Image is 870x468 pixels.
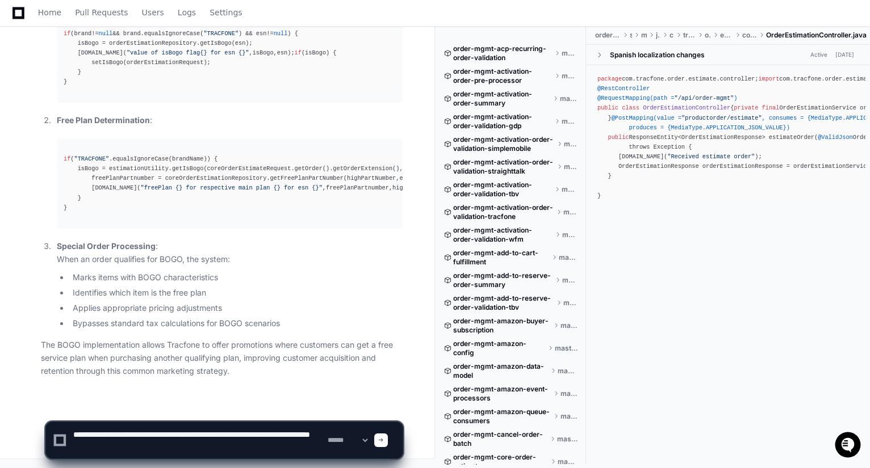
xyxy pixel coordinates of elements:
[141,184,323,191] span: "freePlan {} for respective main plan {} for esn {}"
[564,162,578,171] span: master
[558,366,578,376] span: master
[99,30,113,37] span: null
[564,140,578,149] span: master
[178,9,196,16] span: Logs
[641,31,647,40] span: main
[75,9,128,16] span: Pull Requests
[64,29,396,87] div: (brand!= && brand.equalsIgnoreCase( ) && esn!= ) { isBogo = orderEstimationRepository.getIsBogo(e...
[11,85,32,105] img: 1736555170064-99ba0984-63c1-480f-8ee9-699278ef63ed
[562,71,578,81] span: master
[57,241,156,251] strong: Special Order Processing
[69,286,403,300] li: Identifies which item is the free plan
[64,155,70,162] span: if
[656,31,660,40] span: java
[57,114,403,127] p: :
[38,9,61,16] span: Home
[555,344,578,353] span: master
[57,115,150,125] strong: Free Plan Determination
[742,31,757,40] span: controller
[563,208,578,217] span: master
[69,317,403,330] li: Bypasses standard tax calculations for BOGO scenarios
[681,114,762,121] span: "productorder/estimate"
[203,30,239,37] span: "TRACFONE"
[113,119,137,128] span: Pylon
[41,339,403,377] p: The BOGO implementation allows Tracfone to offer promotions where customers can get a free servic...
[758,75,779,82] span: import
[762,104,780,111] span: final
[622,104,639,111] span: class
[563,298,578,307] span: master
[562,49,578,58] span: master
[597,95,737,102] span: @RequestMapping(path = )
[453,317,551,335] span: order-mgmt-amazon-buyer-subscription
[39,85,186,96] div: Start new chat
[142,9,164,16] span: Users
[667,153,755,160] span: "Received estimate order"
[675,95,734,102] span: "/api/order-mgmt"
[562,276,578,285] span: master
[453,339,546,357] span: order-mgmt-amazon-config
[11,45,207,64] div: Welcome
[295,49,302,56] span: if
[559,253,578,262] span: master
[835,50,854,59] div: [DATE]
[562,185,578,194] span: master
[561,389,578,398] span: master
[453,226,553,244] span: order-mgmt-activation-order-validation-wfm
[453,158,555,176] span: order-mgmt-activation-order-validation-straighttalk
[766,31,867,40] span: OrderEstimationController.java
[453,180,553,199] span: order-mgmt-activation-order-validation-tbv
[595,31,621,40] span: order-estimate
[597,104,618,111] span: public
[57,240,403,266] p: : When an order qualifies for BOGO, the system:
[705,31,712,40] span: order
[80,119,137,128] a: Powered byPylon
[453,385,551,403] span: order-mgmt-amazon-event-processors
[39,96,144,105] div: We're available if you need us!
[453,271,553,289] span: order-mgmt-add-to-reserve-order-summary
[597,74,859,201] div: com.tracfone.order.estimate.controller; com.tracfone.order.estimate.config.ValidJson; com.tracfon...
[210,9,242,16] span: Settings
[453,248,550,267] span: order-mgmt-add-to-cart-fulfillment
[608,133,629,140] span: public
[193,88,207,102] button: Start new chat
[561,321,578,330] span: master
[643,104,730,111] span: OrderEstimationController
[453,90,551,108] span: order-mgmt-activation-order-summary
[453,135,555,153] span: order-mgmt-activation-order-validation-simplemobile
[720,31,733,40] span: estimate
[11,11,34,34] img: PlayerZero
[69,271,403,284] li: Marks items with BOGO characteristics
[453,67,553,85] span: order-mgmt-activation-order-pre-processor
[807,49,831,60] span: Active
[818,133,853,140] span: @ValidJson
[453,294,554,312] span: order-mgmt-add-to-reserve-order-validation-tbv
[560,94,578,103] span: master
[69,302,403,315] li: Applies appropriate pricing adjustments
[64,154,396,213] div: ( .equalsIgnoreCase(brandName)) { isBogo = estimationUtility.getIsBogo(coreOrderEstimateRequest.g...
[453,44,553,62] span: order-mgmt-acp-recurring-order-validation
[562,230,578,239] span: master
[562,117,578,126] span: master
[630,31,633,40] span: src
[610,50,705,59] div: Spanish localization changes
[453,362,549,380] span: order-mgmt-amazon-data-model
[64,30,70,37] span: if
[597,75,622,82] span: package
[670,31,674,40] span: com
[453,112,553,130] span: order-mgmt-activation-order-validation-gdp
[834,431,864,461] iframe: Open customer support
[274,30,288,37] span: null
[74,155,109,162] span: "TRACFONE"
[453,203,554,221] span: order-mgmt-activation-order-validation-tracfone
[734,104,758,111] span: private
[597,85,650,92] span: @RestController
[127,49,249,56] span: "value of isBogo flag{} for esn {}"
[683,31,696,40] span: tracfone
